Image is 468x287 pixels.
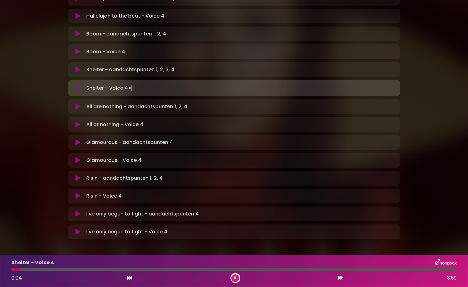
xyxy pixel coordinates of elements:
img: waveform4.gif [128,84,136,92]
p: Shelter - Voice 4 [86,84,136,92]
p: All are nothing - aandachtspunten 1, 2, 4 [86,103,187,110]
p: Shelter - aandachtspunten 1, 2, 3, 4 [86,66,174,73]
p: All or nothing - Voice 4 [86,121,143,128]
p: Glamourous - Voice 4 [86,157,141,164]
p: Glamourous - aandachtspunten 4 [86,139,173,146]
p: Risin - Voice 4 [86,192,122,200]
p: Risin - aandachtspunten 1, 2, 4 [86,174,163,182]
p: Boom - aandachtspunten 1, 2, 4 [86,30,166,38]
p: Boom - Voice 4 [86,48,125,55]
p: I've only begun to fight - Voice 4 [86,228,167,236]
img: songbox-logo-white.png [435,259,457,267]
p: Hallelujah to the beat - Voice 4 [86,12,164,20]
p: I've only begun to fight - aandachtspunten 4 [86,210,199,218]
p: Shelter - Voice 4 [11,259,54,266]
